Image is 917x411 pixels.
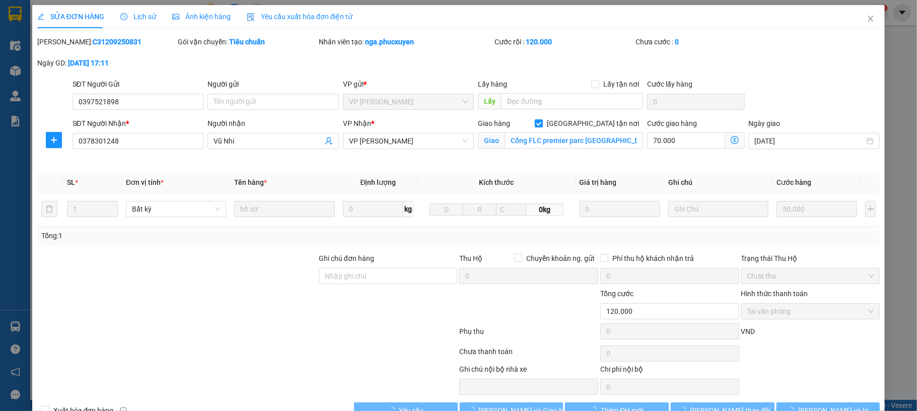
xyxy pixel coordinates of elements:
[207,118,339,129] div: Người nhận
[132,201,220,217] span: Bất kỳ
[172,13,179,20] span: picture
[361,178,396,186] span: Định lượng
[747,268,874,284] span: Chưa thu
[73,79,204,90] div: SĐT Người Gửi
[68,59,109,67] b: [DATE] 17:11
[505,132,643,149] input: Giao tận nơi
[247,13,353,21] span: Yêu cầu xuất hóa đơn điện tử
[319,254,374,262] label: Ghi chú đơn hàng
[463,203,497,216] input: R
[234,178,267,186] span: Tên hàng
[349,133,468,149] span: VP Dương Đình Nghệ
[41,230,355,241] div: Tổng: 1
[526,38,552,46] b: 120.000
[747,304,874,319] span: Tại văn phòng
[41,201,57,217] button: delete
[543,118,643,129] span: [GEOGRAPHIC_DATA] tận nơi
[741,253,880,264] div: Trạng thái Thu Hộ
[741,327,755,335] span: VND
[865,201,876,217] button: plus
[126,178,164,186] span: Đơn vị tính
[343,119,371,127] span: VP Nhận
[349,94,468,109] span: VP Hạ Long
[46,136,61,144] span: plus
[120,13,127,20] span: clock-circle
[73,118,204,129] div: SĐT Người Nhận
[458,346,599,364] div: Chưa thanh toán
[755,135,865,147] input: Ngày giao
[741,290,808,298] label: Hình thức thanh toán
[247,13,255,21] img: icon
[522,253,598,264] span: Chuyển khoản ng. gửi
[172,13,231,21] span: Ảnh kiện hàng
[478,93,501,109] span: Lấy
[46,132,62,148] button: plus
[325,137,333,145] span: user-add
[37,36,176,47] div: [PERSON_NAME]:
[777,178,811,186] span: Cước hàng
[479,178,514,186] span: Kích thước
[120,13,156,21] span: Lịch sử
[580,201,660,217] input: 0
[600,290,633,298] span: Tổng cước
[478,132,505,149] span: Giao
[501,93,643,109] input: Dọc đường
[403,201,413,217] span: kg
[37,13,44,20] span: edit
[857,5,885,33] button: Close
[365,38,414,46] b: nga.phucxuyen
[867,15,875,23] span: close
[608,253,698,264] span: Phí thu hộ khách nhận trả
[664,173,772,192] th: Ghi chú
[207,79,339,90] div: Người gửi
[458,326,599,344] div: Phụ thu
[647,94,744,110] input: Cước lấy hàng
[647,119,697,127] label: Cước giao hàng
[675,38,679,46] b: 0
[459,364,598,379] div: Ghi chú nội bộ nhà xe
[478,80,507,88] span: Lấy hàng
[749,119,781,127] label: Ngày giao
[319,268,458,284] input: Ghi chú đơn hàng
[93,38,142,46] b: C31209250831
[636,36,774,47] div: Chưa cước :
[319,36,492,47] div: Nhân viên tạo:
[37,57,176,68] div: Ngày GD:
[496,203,526,216] input: C
[668,201,768,217] input: Ghi Chú
[647,80,692,88] label: Cước lấy hàng
[459,254,482,262] span: Thu Hộ
[430,203,463,216] input: D
[526,203,563,216] span: 0kg
[234,201,334,217] input: VD: Bàn, Ghế
[599,79,643,90] span: Lấy tận nơi
[580,178,617,186] span: Giá trị hàng
[495,36,633,47] div: Cước rồi :
[731,136,739,144] span: dollar-circle
[647,132,725,149] input: Cước giao hàng
[229,38,265,46] b: Tiêu chuẩn
[777,201,857,217] input: 0
[37,13,104,21] span: SỬA ĐƠN HÀNG
[478,119,510,127] span: Giao hàng
[178,36,317,47] div: Gói vận chuyển:
[600,364,739,379] div: Chi phí nội bộ
[343,79,474,90] div: VP gửi
[67,178,75,186] span: SL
